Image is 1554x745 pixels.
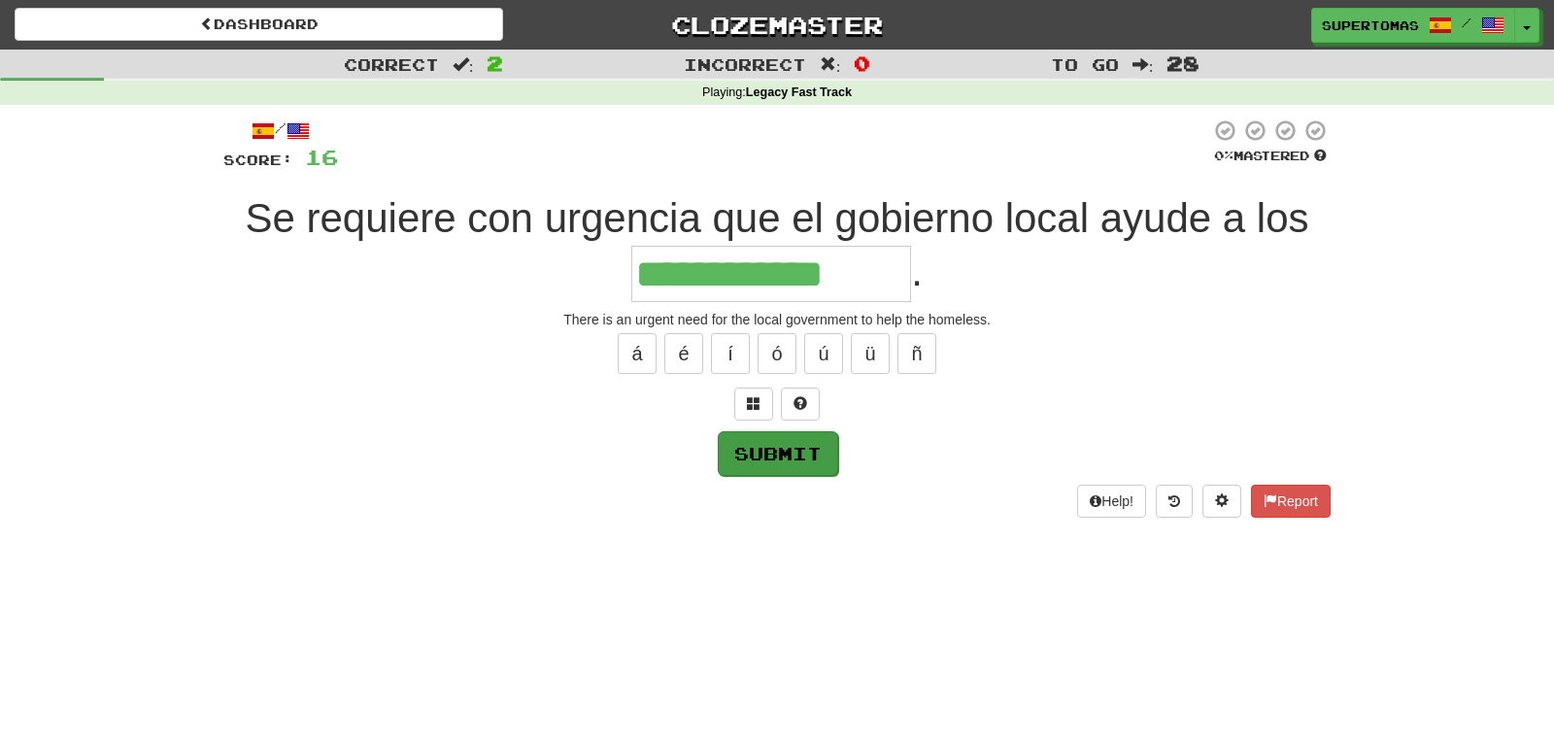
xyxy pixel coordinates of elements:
span: 0 [854,51,870,75]
span: 16 [305,145,338,169]
span: To go [1051,54,1119,74]
div: There is an urgent need for the local government to help the homeless. [223,310,1331,329]
button: é [664,333,703,374]
span: / [1462,16,1471,29]
span: 0 % [1214,148,1233,163]
div: Mastered [1210,148,1331,165]
span: 2 [487,51,503,75]
span: Correct [344,54,439,74]
a: SuperTomas / [1311,8,1515,43]
button: Single letter hint - you only get 1 per sentence and score half the points! alt+h [781,388,820,421]
a: Clozemaster [532,8,1021,42]
button: Report [1251,485,1331,518]
div: / [223,119,338,143]
span: 28 [1166,51,1199,75]
button: ú [804,333,843,374]
span: SuperTomas [1322,17,1419,34]
button: Submit [718,431,838,476]
span: Score: [223,152,293,168]
button: ü [851,333,890,374]
strong: Legacy Fast Track [746,85,852,99]
span: . [911,249,923,294]
button: Switch sentence to multiple choice alt+p [734,388,773,421]
button: Help! [1077,485,1146,518]
button: Round history (alt+y) [1156,485,1193,518]
button: á [618,333,657,374]
button: í [711,333,750,374]
span: : [453,56,474,73]
span: Se requiere con urgencia que el gobierno local ayude a los [245,195,1308,241]
button: ó [758,333,796,374]
span: Incorrect [684,54,806,74]
a: Dashboard [15,8,503,41]
button: ñ [897,333,936,374]
span: : [1132,56,1154,73]
span: : [820,56,841,73]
